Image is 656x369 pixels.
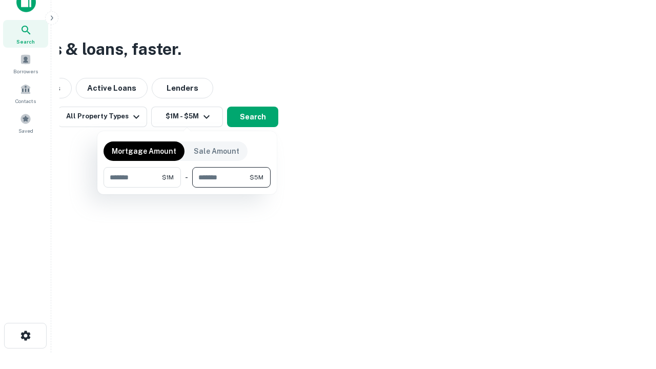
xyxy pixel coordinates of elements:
[185,167,188,188] div: -
[250,173,263,182] span: $5M
[162,173,174,182] span: $1M
[194,146,239,157] p: Sale Amount
[605,287,656,336] iframe: Chat Widget
[112,146,176,157] p: Mortgage Amount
